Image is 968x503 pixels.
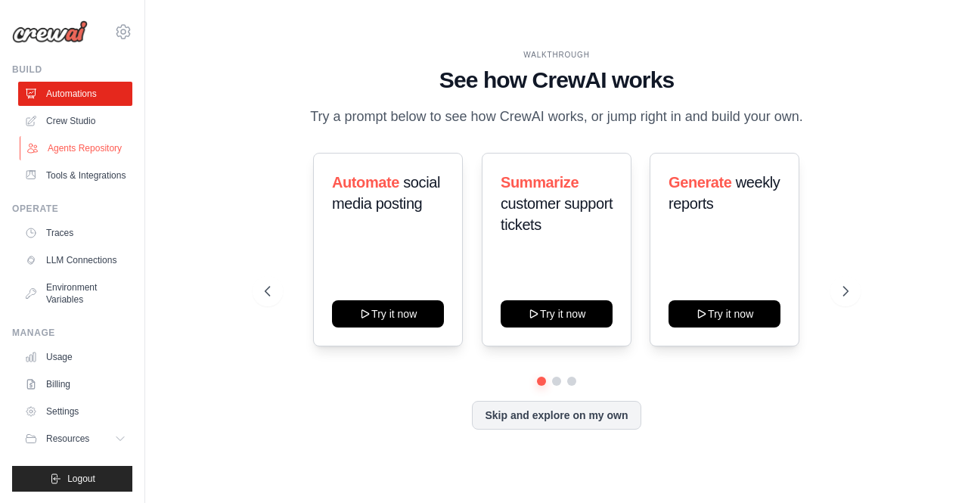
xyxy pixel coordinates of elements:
button: Resources [18,427,132,451]
a: Traces [18,221,132,245]
button: Skip and explore on my own [472,401,641,430]
a: Agents Repository [20,136,134,160]
a: Tools & Integrations [18,163,132,188]
span: social media posting [332,174,440,212]
span: Logout [67,473,95,485]
p: Try a prompt below to see how CrewAI works, or jump right in and build your own. [302,106,811,128]
span: Automate [332,174,399,191]
a: Environment Variables [18,275,132,312]
a: Billing [18,372,132,396]
a: Usage [18,345,132,369]
span: Summarize [501,174,579,191]
div: Build [12,64,132,76]
div: Manage [12,327,132,339]
span: customer support tickets [501,195,613,233]
button: Try it now [332,300,444,328]
h1: See how CrewAI works [265,67,848,94]
a: LLM Connections [18,248,132,272]
iframe: Chat Widget [892,430,968,503]
a: Settings [18,399,132,424]
a: Automations [18,82,132,106]
button: Try it now [669,300,780,328]
button: Logout [12,466,132,492]
button: Try it now [501,300,613,328]
span: Generate [669,174,732,191]
span: Resources [46,433,89,445]
div: WALKTHROUGH [265,49,848,61]
span: weekly reports [669,174,780,212]
div: Operate [12,203,132,215]
img: Logo [12,20,88,43]
a: Crew Studio [18,109,132,133]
